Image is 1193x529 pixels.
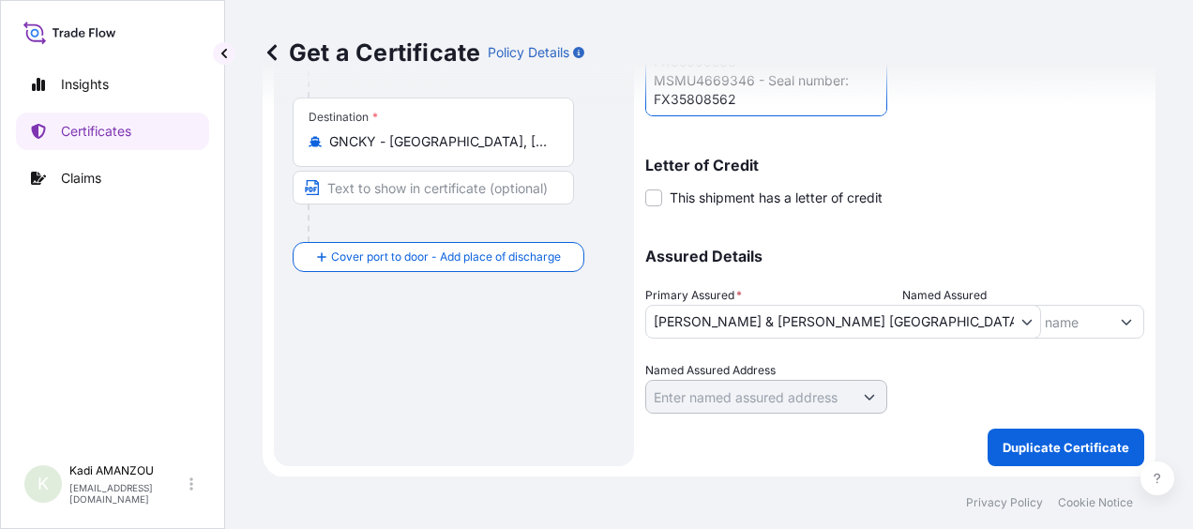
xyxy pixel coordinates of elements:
[1110,305,1143,339] button: Show suggestions
[488,43,569,62] p: Policy Details
[988,429,1144,466] button: Duplicate Certificate
[61,75,109,94] p: Insights
[61,122,131,141] p: Certificates
[16,66,209,103] a: Insights
[645,286,742,305] span: Primary Assured
[61,169,101,188] p: Claims
[966,495,1043,510] a: Privacy Policy
[69,463,186,478] p: Kadi AMANZOU
[645,361,776,380] label: Named Assured Address
[645,305,1041,339] button: [PERSON_NAME] & [PERSON_NAME] [GEOGRAPHIC_DATA] (Pty) Ltd
[654,312,1014,331] span: [PERSON_NAME] & [PERSON_NAME] [GEOGRAPHIC_DATA] (Pty) Ltd
[263,38,480,68] p: Get a Certificate
[293,242,584,272] button: Cover port to door - Add place of discharge
[670,189,883,207] span: This shipment has a letter of credit
[16,159,209,197] a: Claims
[331,248,561,266] span: Cover port to door - Add place of discharge
[69,482,186,505] p: [EMAIL_ADDRESS][DOMAIN_NAME]
[645,158,1144,173] p: Letter of Credit
[16,113,209,150] a: Certificates
[329,132,551,151] input: Destination
[902,286,987,305] label: Named Assured
[38,475,49,493] span: K
[646,380,853,414] input: Named Assured Address
[853,380,886,414] button: Show suggestions
[1058,495,1133,510] a: Cookie Notice
[293,171,574,204] input: Text to appear on certificate
[309,110,378,125] div: Destination
[645,249,1144,264] p: Assured Details
[1003,438,1129,457] p: Duplicate Certificate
